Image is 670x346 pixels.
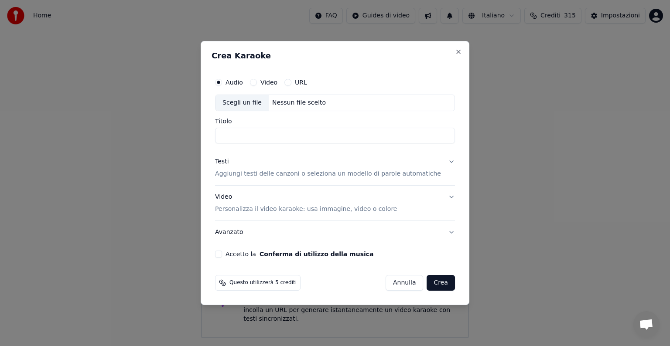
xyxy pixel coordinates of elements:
[215,193,397,214] div: Video
[386,275,424,291] button: Annulla
[215,95,269,111] div: Scegli un file
[215,157,229,166] div: Testi
[212,52,458,60] h2: Crea Karaoke
[229,279,297,286] span: Questo utilizzerà 5 crediti
[226,251,373,257] label: Accetto la
[215,186,455,220] button: VideoPersonalizza il video karaoke: usa immagine, video o colore
[215,118,455,124] label: Titolo
[215,221,455,244] button: Avanzato
[427,275,455,291] button: Crea
[215,205,397,214] p: Personalizza il video karaoke: usa immagine, video o colore
[260,251,374,257] button: Accetto la
[215,170,441,178] p: Aggiungi testi delle canzoni o seleziona un modello di parole automatiche
[295,79,307,85] label: URL
[226,79,243,85] label: Audio
[260,79,277,85] label: Video
[269,98,329,107] div: Nessun file scelto
[215,150,455,185] button: TestiAggiungi testi delle canzoni o seleziona un modello di parole automatiche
